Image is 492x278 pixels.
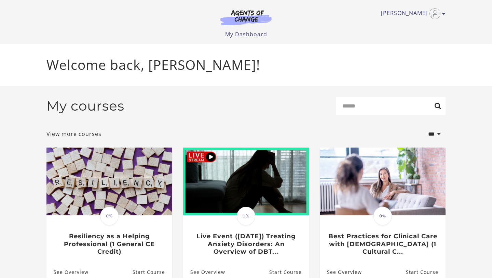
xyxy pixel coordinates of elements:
[373,207,392,225] span: 0%
[225,30,267,38] a: My Dashboard
[381,8,442,19] a: Toggle menu
[46,130,101,138] a: View more courses
[100,207,119,225] span: 0%
[237,207,255,225] span: 0%
[190,232,301,256] h3: Live Event ([DATE]) Treating Anxiety Disorders: An Overview of DBT...
[46,55,446,75] p: Welcome back, [PERSON_NAME]!
[54,232,165,256] h3: Resiliency as a Helping Professional (1 General CE Credit)
[327,232,438,256] h3: Best Practices for Clinical Care with [DEMOGRAPHIC_DATA] (1 Cultural C...
[213,10,279,25] img: Agents of Change Logo
[46,98,124,114] h2: My courses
